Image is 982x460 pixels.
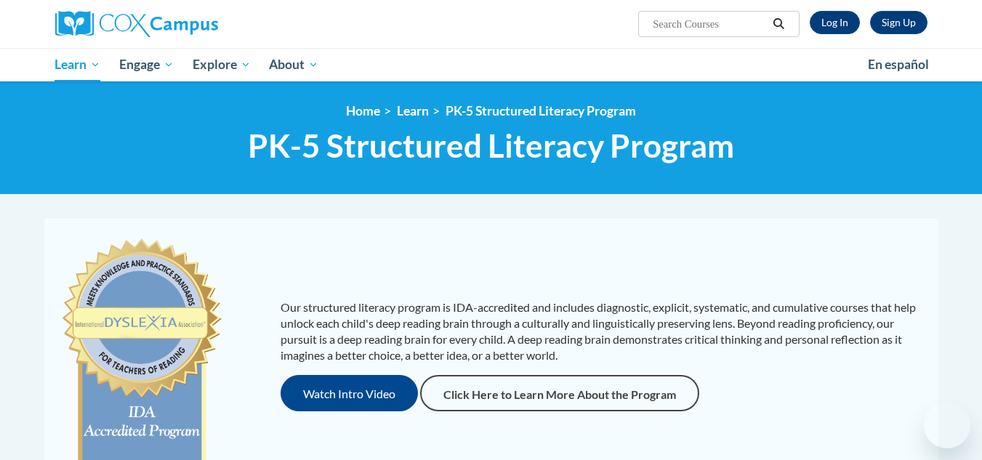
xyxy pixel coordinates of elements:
[259,48,328,81] a: About
[397,103,429,118] a: Learn
[193,56,251,73] span: Explore
[868,57,929,72] span: En español
[768,15,789,33] button: Search
[183,48,260,81] a: Explore
[924,402,970,448] iframe: Button to launch messaging window
[281,299,924,363] p: Our structured literacy program is IDA-accredited and includes diagnostic, explicit, systematic, ...
[46,48,110,81] a: Learn
[420,375,699,411] a: Click Here to Learn More About the Program
[248,126,734,165] span: PK-5 Structured Literacy Program
[33,48,949,81] div: Main menu
[269,56,318,73] span: About
[281,375,418,411] button: Watch Intro Video
[810,11,860,34] a: Log In
[446,103,636,118] a: PK-5 Structured Literacy Program
[55,11,331,37] a: Cox Campus
[346,103,380,118] a: Home
[55,11,218,37] img: Cox Campus
[119,56,174,73] span: Engage
[55,56,100,73] span: Learn
[651,15,768,33] input: Search Courses
[110,48,183,81] a: Engage
[870,11,927,34] a: Register
[858,49,938,80] a: En español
